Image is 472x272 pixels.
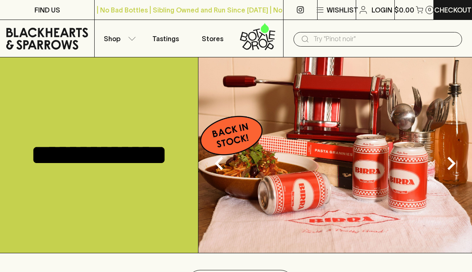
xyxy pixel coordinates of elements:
[327,5,358,15] p: Wishlist
[434,5,472,15] p: Checkout
[152,34,179,44] p: Tastings
[428,7,431,12] p: 0
[198,57,472,253] img: optimise
[372,5,392,15] p: Login
[189,20,236,57] a: Stores
[394,5,414,15] p: $0.00
[203,147,236,180] button: Previous
[34,5,60,15] p: FIND US
[313,32,455,46] input: Try "Pinot noir"
[142,20,189,57] a: Tastings
[435,147,468,180] button: Next
[95,20,142,57] button: Shop
[202,34,223,44] p: Stores
[104,34,120,44] p: Shop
